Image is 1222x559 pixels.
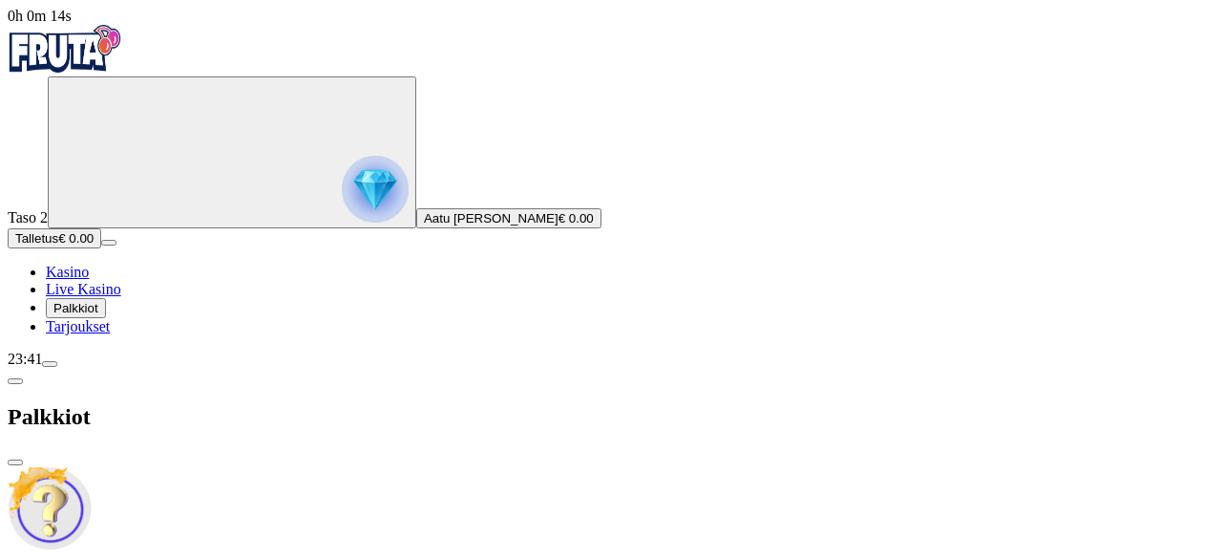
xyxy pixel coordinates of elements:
[8,59,122,75] a: Fruta
[342,156,409,223] img: reward progress
[15,231,58,246] span: Talletus
[46,318,110,334] a: Tarjoukset
[8,351,42,367] span: 23:41
[58,231,94,246] span: € 0.00
[42,361,57,367] button: menu
[8,25,122,73] img: Fruta
[101,240,116,246] button: menu
[424,211,558,226] span: Aatu [PERSON_NAME]
[8,8,72,24] span: user session time
[8,404,1214,430] h2: Palkkiot
[8,25,1214,335] nav: Primary
[53,301,98,315] span: Palkkiot
[8,228,101,248] button: Talletusplus icon€ 0.00
[416,208,601,228] button: Aatu [PERSON_NAME]€ 0.00
[46,298,106,318] button: Palkkiot
[8,466,92,550] img: Unlock reward icon
[8,264,1214,335] nav: Main menu
[46,281,121,297] a: Live Kasino
[46,264,89,280] a: Kasino
[8,378,23,384] button: chevron-left icon
[558,211,594,226] span: € 0.00
[8,209,48,226] span: Taso 2
[8,460,23,465] button: close
[48,76,416,228] button: reward progress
